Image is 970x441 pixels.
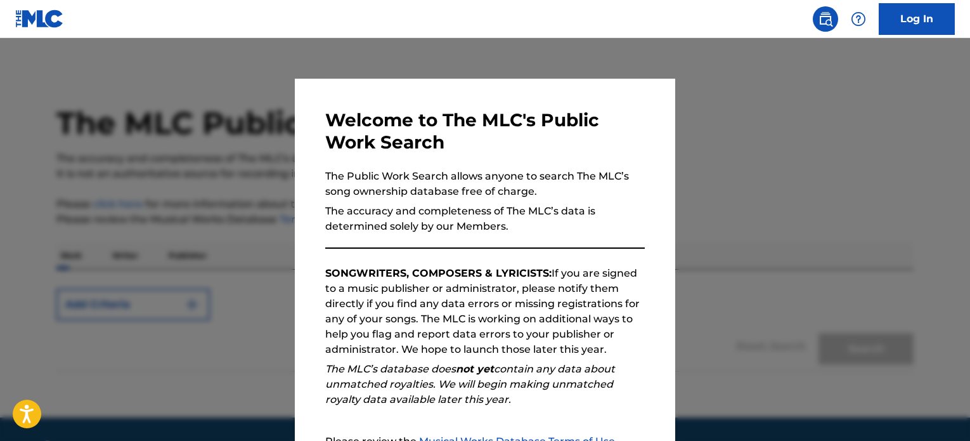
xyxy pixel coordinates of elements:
[813,6,838,32] a: Public Search
[325,169,645,199] p: The Public Work Search allows anyone to search The MLC’s song ownership database free of charge.
[879,3,955,35] a: Log In
[325,267,552,279] strong: SONGWRITERS, COMPOSERS & LYRICISTS:
[456,363,494,375] strong: not yet
[325,204,645,234] p: The accuracy and completeness of The MLC’s data is determined solely by our Members.
[15,10,64,28] img: MLC Logo
[325,363,615,405] em: The MLC’s database does contain any data about unmatched royalties. We will begin making unmatche...
[325,109,645,154] h3: Welcome to The MLC's Public Work Search
[325,266,645,357] p: If you are signed to a music publisher or administrator, please notify them directly if you find ...
[851,11,866,27] img: help
[846,6,871,32] div: Help
[818,11,833,27] img: search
